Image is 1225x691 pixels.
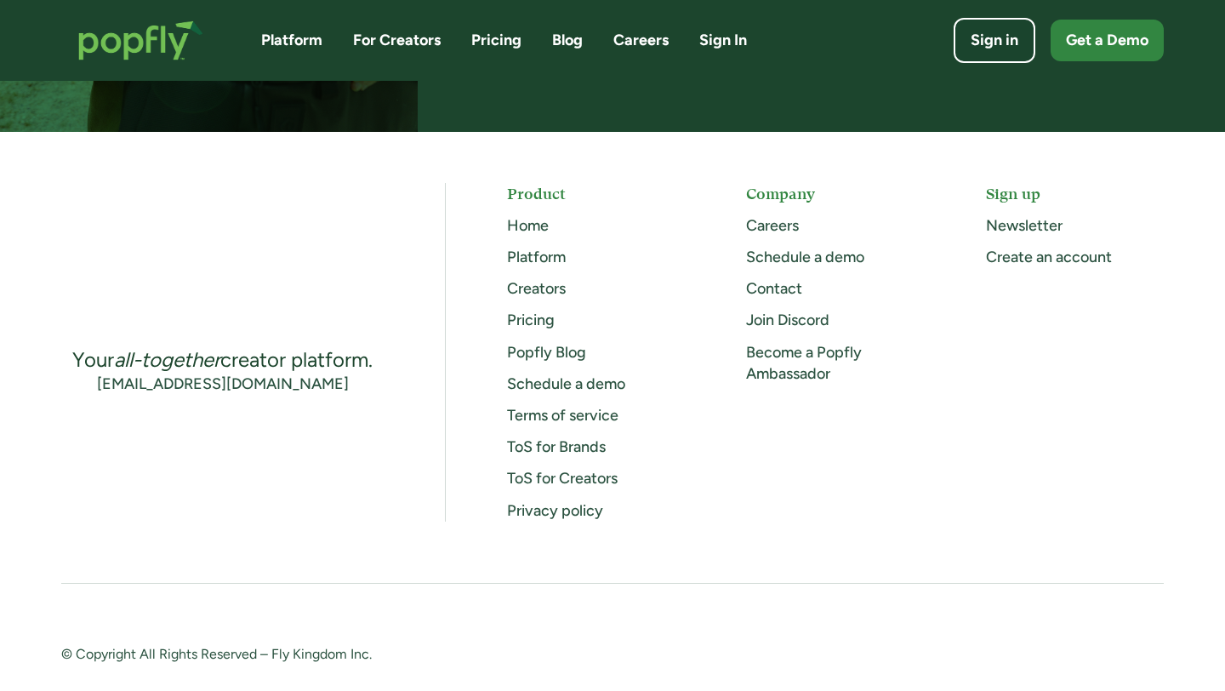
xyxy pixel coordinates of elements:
a: Home [507,216,549,235]
div: Sign in [971,30,1018,51]
em: all-together [114,347,220,372]
a: For Creators [353,30,441,51]
a: home [61,3,220,77]
a: ToS for Brands [507,437,606,456]
div: Your creator platform. [72,346,373,374]
a: Create an account [986,248,1112,266]
a: Join Discord [746,311,829,329]
div: Get a Demo [1066,30,1148,51]
a: Careers [613,30,669,51]
div: © Copyright All Rights Reserved – Fly Kingdom Inc. [61,645,582,666]
a: Creators [507,279,566,298]
a: Platform [261,30,322,51]
a: Become a Popfly Ambassador [746,343,862,383]
a: Sign In [699,30,747,51]
a: Platform [507,248,566,266]
a: [EMAIL_ADDRESS][DOMAIN_NAME] [97,374,349,395]
a: Pricing [507,311,555,329]
a: Contact [746,279,802,298]
h5: Product [507,183,685,204]
a: Schedule a demo [746,248,864,266]
a: ToS for Creators [507,469,618,488]
a: Popfly Blog [507,343,586,362]
h5: Company [746,183,924,204]
a: Careers [746,216,799,235]
a: Privacy policy [507,501,603,520]
a: Terms of service [507,406,618,425]
a: Get a Demo [1051,20,1164,61]
a: Sign in [954,18,1035,63]
a: Schedule a demo [507,374,625,393]
a: Pricing [471,30,521,51]
a: Blog [552,30,583,51]
a: Newsletter [986,216,1063,235]
h5: Sign up [986,183,1164,204]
